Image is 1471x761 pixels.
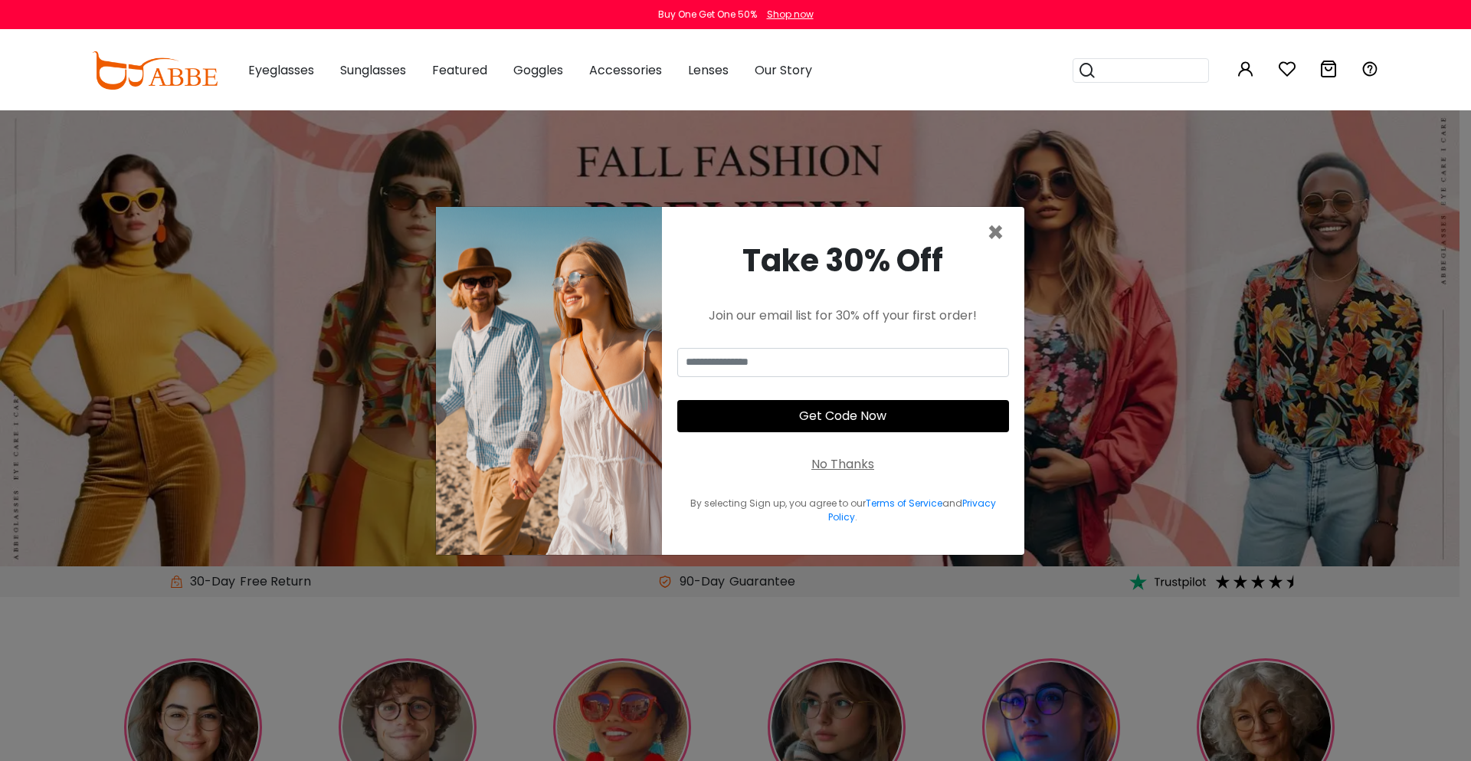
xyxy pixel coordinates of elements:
span: Our Story [755,61,812,79]
img: abbeglasses.com [92,51,218,90]
button: Get Code Now [677,400,1009,432]
img: welcome [436,207,662,555]
span: Accessories [589,61,662,79]
div: Buy One Get One 50% [658,8,757,21]
span: × [987,213,1004,252]
div: No Thanks [811,455,874,474]
span: Eyeglasses [248,61,314,79]
a: Shop now [759,8,814,21]
span: Featured [432,61,487,79]
a: Privacy Policy [828,497,996,523]
div: Shop now [767,8,814,21]
button: Close [987,219,1004,247]
span: Lenses [688,61,729,79]
span: Sunglasses [340,61,406,79]
div: Take 30% Off [677,238,1009,284]
a: Terms of Service [866,497,942,510]
div: By selecting Sign up, you agree to our and . [677,497,1009,524]
span: Goggles [513,61,563,79]
div: Join our email list for 30% off your first order! [677,307,1009,325]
